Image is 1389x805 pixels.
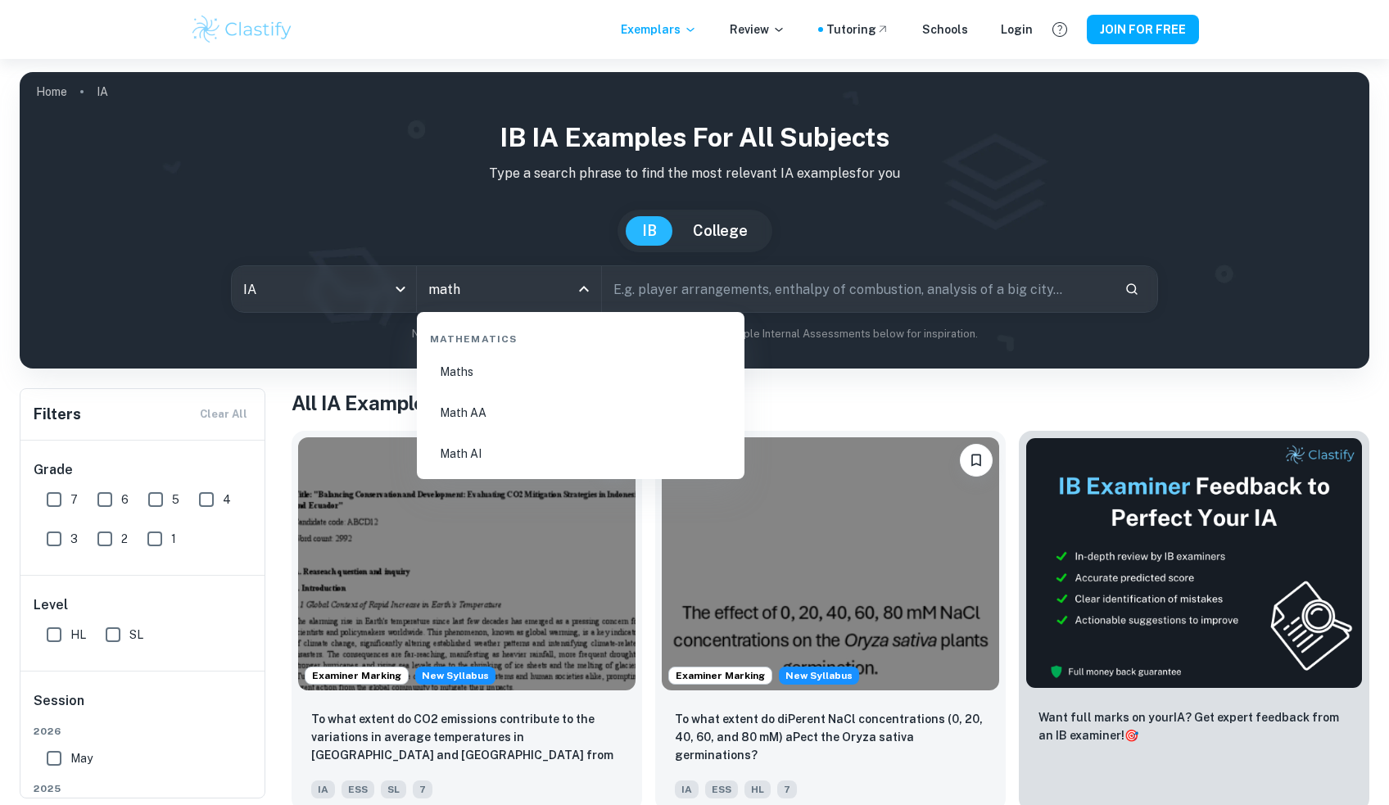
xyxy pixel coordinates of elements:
[662,437,999,690] img: ESS IA example thumbnail: To what extent do diPerent NaCl concentr
[415,667,495,685] span: New Syllabus
[311,710,622,766] p: To what extent do CO2 emissions contribute to the variations in average temperatures in Indonesia...
[97,83,108,101] p: IA
[1025,437,1363,689] img: Thumbnail
[33,118,1356,157] h1: IB IA examples for all subjects
[34,595,253,615] h6: Level
[34,403,81,426] h6: Filters
[572,278,595,301] button: Close
[626,216,673,246] button: IB
[70,491,78,509] span: 7
[423,353,738,391] li: Maths
[675,780,699,798] span: IA
[381,780,406,798] span: SL
[705,780,738,798] span: ESS
[34,781,253,796] span: 2025
[292,388,1369,418] h1: All IA Examples
[960,444,993,477] button: Please log in to bookmark exemplars
[342,780,374,798] span: ESS
[34,724,253,739] span: 2026
[70,530,78,548] span: 3
[1038,708,1350,744] p: Want full marks on your IA ? Get expert feedback from an IB examiner!
[602,266,1111,312] input: E.g. player arrangements, enthalpy of combustion, analysis of a big city...
[121,530,128,548] span: 2
[190,13,294,46] img: Clastify logo
[121,491,129,509] span: 6
[922,20,968,38] a: Schools
[423,435,738,473] li: Math AI
[305,668,408,683] span: Examiner Marking
[36,80,67,103] a: Home
[423,394,738,432] li: Math AA
[34,691,253,724] h6: Session
[20,72,1369,369] img: profile cover
[232,266,416,312] div: IA
[33,326,1356,342] p: Not sure what to search for? You can always look through our example Internal Assessments below f...
[223,491,231,509] span: 4
[777,780,797,798] span: 7
[423,319,738,353] div: Mathematics
[171,530,176,548] span: 1
[779,667,859,685] span: New Syllabus
[33,164,1356,183] p: Type a search phrase to find the most relevant IA examples for you
[415,667,495,685] div: Starting from the May 2026 session, the ESS IA requirements have changed. We created this exempla...
[129,626,143,644] span: SL
[779,667,859,685] div: Starting from the May 2026 session, the ESS IA requirements have changed. We created this exempla...
[1124,729,1138,742] span: 🎯
[413,780,432,798] span: 7
[621,20,697,38] p: Exemplars
[70,626,86,644] span: HL
[298,437,636,690] img: ESS IA example thumbnail: To what extent do CO2 emissions contribu
[70,749,93,767] span: May
[1087,15,1199,44] button: JOIN FOR FREE
[669,668,771,683] span: Examiner Marking
[1046,16,1074,43] button: Help and Feedback
[1001,20,1033,38] a: Login
[676,216,764,246] button: College
[744,780,771,798] span: HL
[311,780,335,798] span: IA
[675,710,986,764] p: To what extent do diPerent NaCl concentrations (0, 20, 40, 60, and 80 mM) aPect the Oryza sativa ...
[826,20,889,38] a: Tutoring
[172,491,179,509] span: 5
[730,20,785,38] p: Review
[1118,275,1146,303] button: Search
[34,460,253,480] h6: Grade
